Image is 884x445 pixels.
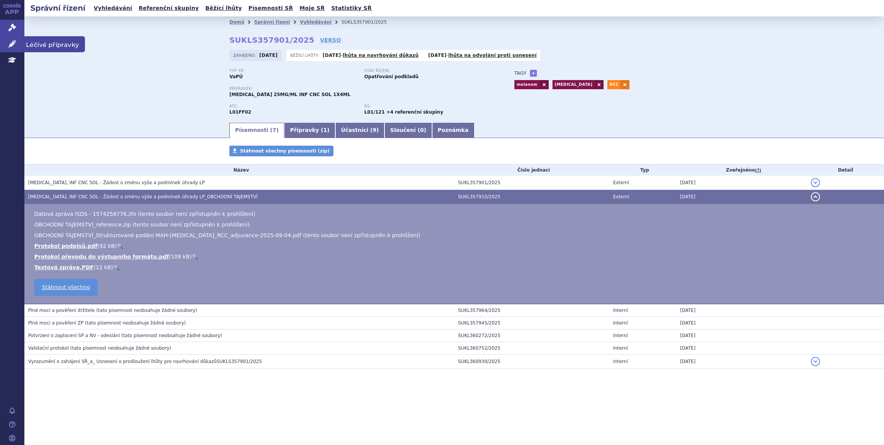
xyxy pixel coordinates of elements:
h2: Správní řízení [24,3,91,13]
strong: [DATE] [259,53,278,58]
li: ( ) [34,242,876,250]
p: ATC: [229,104,357,109]
abbr: (?) [755,168,761,173]
span: (tato písemnost neobsahuje žádné soubory) [96,308,197,313]
p: Typ SŘ: [229,69,357,73]
td: SUKL360752/2025 [454,342,609,355]
span: Externí [613,180,629,185]
th: Číslo jednací [454,164,609,176]
a: Vyhledávání [300,19,331,25]
td: SUKL357964/2025 [454,304,609,317]
span: OBCHODNÍ TAJEMSTVÍ_reference.zip (tento soubor není zpřístupněn k prohlížení) [34,222,250,228]
a: Stáhnout všechno [34,279,98,296]
td: [DATE] [676,304,807,317]
span: Potvrzení o zaplacení SP a NV - odeslání [28,333,120,338]
span: Interní [613,333,628,338]
strong: +4 referenční skupiny [386,109,443,115]
strong: SUKLS357901/2025 [229,35,314,45]
span: Externí [613,194,629,199]
a: Přípravky (1) [284,123,335,138]
span: 0 [420,127,424,133]
li: ( ) [34,263,876,271]
td: [DATE] [676,342,807,355]
a: Domů [229,19,244,25]
a: VERSO [320,36,341,44]
td: SUKL357945/2025 [454,317,609,329]
a: Písemnosti SŘ [246,3,295,13]
a: melanom [514,80,540,89]
span: 1 [323,127,327,133]
td: [DATE] [676,317,807,329]
button: detail [811,357,820,366]
td: SUKL360930/2025 [454,355,609,369]
td: SUKL360272/2025 [454,329,609,342]
a: Protokol podpisů.pdf [34,243,98,249]
a: Běžící lhůty [203,3,244,13]
th: Typ [609,164,676,176]
a: 🔍 [192,254,198,260]
a: Správní řízení [254,19,290,25]
p: Stav řízení: [364,69,492,73]
a: 🔍 [113,264,120,270]
p: Přípravek: [229,87,499,91]
a: Poznámka [432,123,474,138]
span: KEYTRUDA, INF CNC SOL - Žádost o změnu výše a podmínek úhrady LP [28,180,205,185]
span: 109 kB [171,254,190,260]
p: - [323,52,419,58]
a: Statistiky SŘ [329,3,374,13]
a: [MEDICAL_DATA] [552,80,594,89]
li: ( ) [34,253,876,260]
span: Datová zpráva ISDS - 1574258776.zfo (tento soubor není zpřístupněn k prohlížení) [34,211,255,217]
strong: [DATE] [323,53,341,58]
a: 🔍 [117,243,123,249]
span: Validační protokol [28,345,69,351]
span: 12 kB [96,264,111,270]
td: [DATE] [676,190,807,204]
li: SUKLS357901/2025 [341,16,397,28]
a: Vyhledávání [91,3,135,13]
strong: PEMBROLIZUMAB [229,109,251,115]
span: Stáhnout všechny písemnosti (zip) [240,148,330,154]
span: Vyrozumění o zahájení SŘ_a_ Usnesení o prodloužení lhůty pro navrhování důkazůSUKLS357901/2025 [28,359,262,364]
span: Plné moci a pověření držitele [28,308,95,313]
a: Stáhnout všechny písemnosti (zip) [229,146,333,156]
span: Plné moci a pověření ZP [28,320,83,326]
a: RCC [607,80,621,89]
a: Textová zpráva.PDF [34,264,94,270]
h3: Tagy [514,69,527,78]
p: - [428,52,537,58]
td: [DATE] [676,176,807,190]
span: Běžící lhůty: [290,52,321,58]
a: lhůta na navrhování důkazů [343,53,419,58]
span: Zahájeno: [233,52,257,58]
th: Detail [807,164,884,176]
strong: VaPÚ [229,74,243,79]
a: + [530,70,537,77]
span: (tato písemnost neobsahuje žádné soubory) [85,320,186,326]
strong: pembrolizumab [364,109,385,115]
button: detail [811,192,820,201]
a: Účastníci (9) [335,123,384,138]
strong: [DATE] [428,53,447,58]
p: RS: [364,104,492,109]
td: [DATE] [676,329,807,342]
a: Referenční skupiny [136,3,201,13]
span: 9 [373,127,376,133]
a: Protokol převodu do výstupního formátu.pdf [34,254,169,260]
strong: Opatřování podkladů [364,74,418,79]
a: Sloučení (0) [384,123,432,138]
span: (tato písemnost neobsahuje žádné soubory) [121,333,222,338]
span: Léčivé přípravky [24,36,85,52]
span: Interní [613,359,628,364]
th: Zveřejněno [676,164,807,176]
td: SUKL357901/2025 [454,176,609,190]
span: Interní [613,320,628,326]
td: SUKL357910/2025 [454,190,609,204]
span: KEYTRUDA, INF CNC SOL - Žádost o změnu výše a podmínek úhrady LP_OBCHODNÍ TAJEMSTVÍ [28,194,258,199]
button: detail [811,178,820,187]
span: Interní [613,308,628,313]
span: 92 kB [99,243,115,249]
span: [MEDICAL_DATA] 25MG/ML INF CNC SOL 1X4ML [229,92,351,97]
a: Moje SŘ [297,3,327,13]
td: [DATE] [676,355,807,369]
